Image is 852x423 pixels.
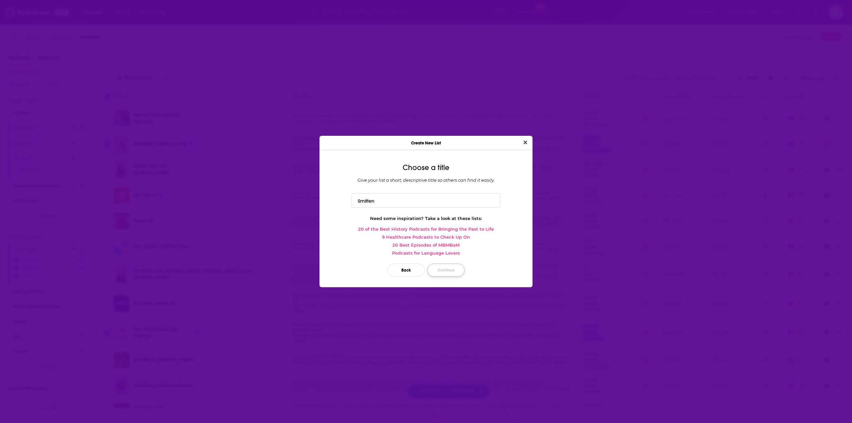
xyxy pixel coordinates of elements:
[387,264,425,277] button: Back
[325,242,527,248] a: 20 Best Episodes of MBMBaM
[325,250,527,256] a: Podcasts for Language Lovers
[325,226,527,232] a: 20 of the Best History Podcasts for Bringing the Past to Life
[521,138,530,147] button: Close
[351,193,501,208] input: Top True Crime podcasts of 2020...
[325,234,527,240] a: 9 Healthcare Podcasts to Check Up On
[325,216,527,221] div: Need some inspiration? Take a look at these lists:
[427,264,465,277] button: Continue
[319,136,532,150] div: Create New List
[325,163,527,172] div: Choose a title
[325,177,527,183] div: Give your list a short, descriptive title so others can find it easily.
